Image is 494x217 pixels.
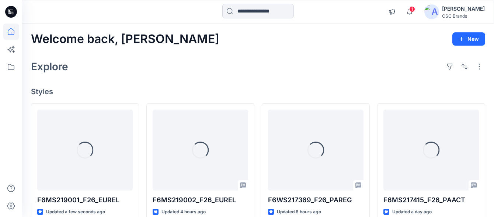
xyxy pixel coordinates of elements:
p: Updated a day ago [392,208,432,216]
button: New [452,32,485,46]
span: 1 [409,6,415,12]
p: Updated 4 hours ago [161,208,206,216]
h4: Styles [31,87,485,96]
p: F6MS217415_F26_PAACT [383,195,479,205]
div: CSC Brands [442,13,485,19]
div: [PERSON_NAME] [442,4,485,13]
p: Updated 6 hours ago [277,208,321,216]
h2: Welcome back, [PERSON_NAME] [31,32,219,46]
p: F6MS219001_F26_EUREL [37,195,133,205]
h2: Explore [31,61,68,72]
img: avatar [424,4,439,19]
p: F6WS217369_F26_PAREG [268,195,363,205]
p: Updated a few seconds ago [46,208,105,216]
p: F6MS219002_F26_EUREL [153,195,248,205]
